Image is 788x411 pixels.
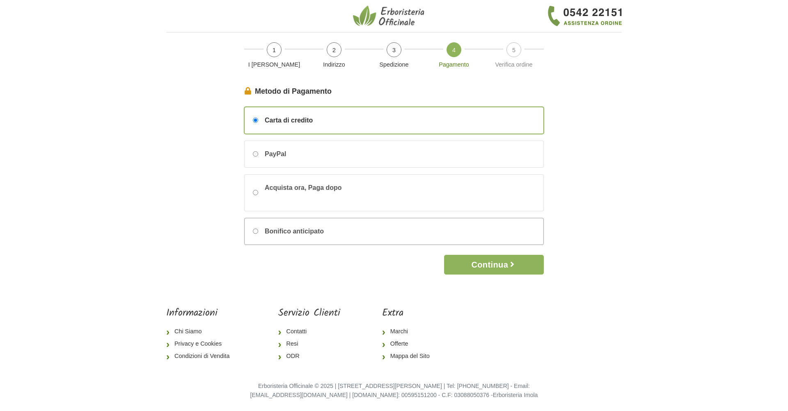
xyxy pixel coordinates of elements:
a: Contatti [278,326,340,338]
h5: Informazioni [166,307,236,319]
a: Chi Siamo [166,326,236,338]
input: Bonifico anticipato [253,229,258,234]
a: Privacy e Cookies [166,338,236,350]
p: Indirizzo [307,60,361,69]
a: Offerte [382,338,436,350]
iframe: fb:page Facebook Social Plugin [478,307,622,336]
input: Carta di credito [253,118,258,123]
p: Pagamento [427,60,481,69]
span: Acquista ora, Paga dopo [265,183,388,203]
span: 4 [447,42,461,57]
a: ODR [278,350,340,363]
a: Marchi [382,326,436,338]
input: Acquista ora, Paga dopo [253,190,258,195]
span: Carta di credito [265,115,313,125]
input: PayPal [253,151,258,157]
legend: Metodo di Pagamento [244,86,544,97]
span: 2 [327,42,341,57]
p: Spedizione [367,60,421,69]
a: Erboristeria Imola [493,392,538,398]
small: Erboristeria Officinale © 2025 | [STREET_ADDRESS][PERSON_NAME] | Tel: [PHONE_NUMBER] - Email: [EM... [250,383,538,398]
h5: Servizio Clienti [278,307,340,319]
img: Erboristeria Officinale [353,5,427,27]
p: I [PERSON_NAME] [247,60,301,69]
span: 3 [387,42,401,57]
span: 1 [267,42,282,57]
span: Bonifico anticipato [265,226,324,236]
a: Mappa del Sito [382,350,436,363]
span: PayPal [265,149,286,159]
a: Condizioni di Vendita [166,350,236,363]
h5: Extra [382,307,436,319]
button: Continua [444,255,544,275]
a: Resi [278,338,340,350]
